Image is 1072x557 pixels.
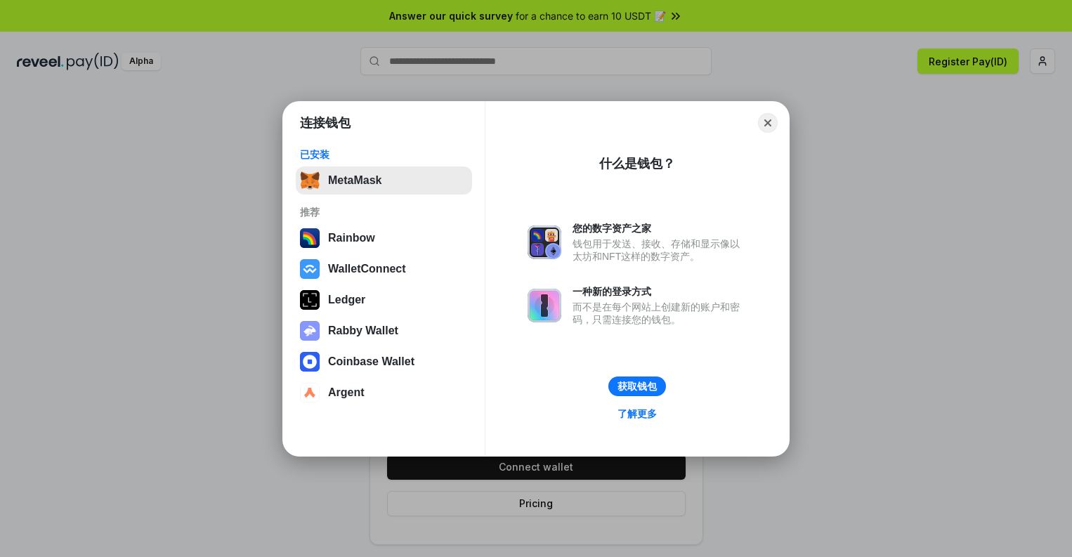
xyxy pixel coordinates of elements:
img: svg+xml,%3Csvg%20width%3D%2228%22%20height%3D%2228%22%20viewBox%3D%220%200%2028%2028%22%20fill%3D... [300,352,320,372]
button: Close [758,113,778,133]
div: 已安装 [300,148,468,161]
div: 而不是在每个网站上创建新的账户和密码，只需连接您的钱包。 [573,301,747,326]
div: Rainbow [328,232,375,244]
button: MetaMask [296,166,472,195]
button: 获取钱包 [608,376,666,396]
button: Rabby Wallet [296,317,472,345]
div: Ledger [328,294,365,306]
div: Coinbase Wallet [328,355,414,368]
button: Rainbow [296,224,472,252]
div: MetaMask [328,174,381,187]
div: Rabby Wallet [328,325,398,337]
div: 什么是钱包？ [599,155,675,172]
button: Coinbase Wallet [296,348,472,376]
img: svg+xml,%3Csvg%20xmlns%3D%22http%3A%2F%2Fwww.w3.org%2F2000%2Fsvg%22%20fill%3D%22none%22%20viewBox... [300,321,320,341]
div: 获取钱包 [617,380,657,393]
div: WalletConnect [328,263,406,275]
a: 了解更多 [609,405,665,423]
button: Ledger [296,286,472,314]
h1: 连接钱包 [300,114,351,131]
img: svg+xml,%3Csvg%20xmlns%3D%22http%3A%2F%2Fwww.w3.org%2F2000%2Fsvg%22%20fill%3D%22none%22%20viewBox... [528,289,561,322]
button: WalletConnect [296,255,472,283]
div: 了解更多 [617,407,657,420]
img: svg+xml,%3Csvg%20xmlns%3D%22http%3A%2F%2Fwww.w3.org%2F2000%2Fsvg%22%20fill%3D%22none%22%20viewBox... [528,225,561,259]
div: 钱包用于发送、接收、存储和显示像以太坊和NFT这样的数字资产。 [573,237,747,263]
img: svg+xml,%3Csvg%20fill%3D%22none%22%20height%3D%2233%22%20viewBox%3D%220%200%2035%2033%22%20width%... [300,171,320,190]
img: svg+xml,%3Csvg%20width%3D%22120%22%20height%3D%22120%22%20viewBox%3D%220%200%20120%20120%22%20fil... [300,228,320,248]
img: svg+xml,%3Csvg%20xmlns%3D%22http%3A%2F%2Fwww.w3.org%2F2000%2Fsvg%22%20width%3D%2228%22%20height%3... [300,290,320,310]
div: 您的数字资产之家 [573,222,747,235]
button: Argent [296,379,472,407]
div: 推荐 [300,206,468,218]
div: 一种新的登录方式 [573,285,747,298]
img: svg+xml,%3Csvg%20width%3D%2228%22%20height%3D%2228%22%20viewBox%3D%220%200%2028%2028%22%20fill%3D... [300,259,320,279]
div: Argent [328,386,365,399]
img: svg+xml,%3Csvg%20width%3D%2228%22%20height%3D%2228%22%20viewBox%3D%220%200%2028%2028%22%20fill%3D... [300,383,320,402]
